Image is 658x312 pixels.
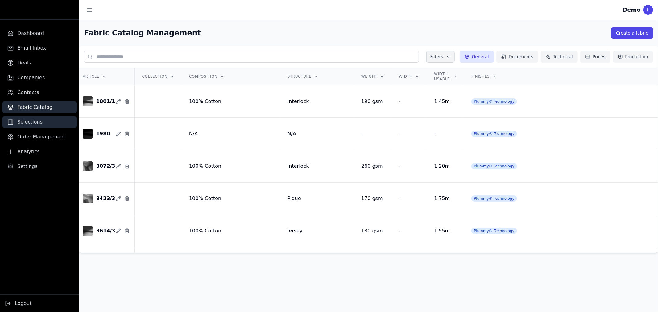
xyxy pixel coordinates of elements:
button: Edit [115,195,122,202]
span: Plummy® Technology [471,131,517,137]
span: Plummy® Technology [471,195,517,202]
div: Composition [189,74,273,79]
span: Analytics [17,148,40,155]
span: - [399,131,401,137]
span: Logout [15,300,32,307]
span: 190 gsm [361,98,383,104]
div: Structure [288,74,346,79]
span: N/A [288,131,296,137]
span: 100% Cotton [189,163,221,169]
div: 1980 [96,131,110,137]
span: 1.55 m [434,228,450,234]
span: 100% Cotton [189,98,221,104]
button: Create a fabric [611,27,653,39]
span: Selections [17,118,43,126]
a: Fabric Catalog [2,101,77,113]
a: Analytics [2,146,77,158]
img: 1980 [83,129,93,139]
button: Delete [123,195,131,202]
div: Width Usable [434,72,457,81]
button: Technical [541,51,578,63]
img: 1801/1 [83,96,93,106]
span: 1.75 m [434,195,450,201]
span: Jersey [288,228,303,234]
button: Filters [426,51,455,63]
span: Fabric Catalog [17,104,52,111]
span: Email Inbox [17,44,46,52]
span: 170 gsm [361,195,383,201]
button: Edit [115,98,122,105]
button: General [460,51,494,63]
span: Plummy® Technology [471,228,517,234]
a: Contacts [2,86,77,99]
div: 3423/3 [96,195,112,202]
div: Collection [142,74,174,79]
div: 3072/3 [96,163,112,169]
div: 3614/3 [96,228,112,234]
button: Delete [123,98,131,105]
div: Weight [361,74,384,79]
span: Deals [17,59,31,67]
span: Plummy® Technology [471,98,517,105]
img: 3423/3 [83,194,93,203]
button: Delete [123,130,131,138]
img: 3072/3 [83,161,93,171]
span: 100% Cotton [189,228,221,234]
button: Toggle sidebar [84,4,95,15]
span: Interlock [288,98,309,104]
span: Contacts [17,89,39,96]
a: Email Inbox [2,42,77,54]
a: Deals [2,57,77,69]
button: Edit [115,227,122,235]
span: Interlock [288,163,309,169]
span: Plummy® Technology [471,163,517,169]
span: - [399,195,401,201]
a: Dashboard [2,27,77,39]
div: 1801/1 [96,98,112,105]
button: Edit [115,130,122,138]
span: Order Management [17,133,65,141]
span: Dashboard [17,30,44,37]
div: Article [83,74,131,79]
button: Delete [123,162,131,170]
button: Logout [5,300,32,307]
button: Delete [123,227,131,235]
span: - [399,163,401,169]
button: Documents [496,51,538,63]
h1: Fabric Catalog Management [84,28,201,38]
a: Settings [2,160,77,173]
span: - [434,131,436,137]
div: Demo [623,6,641,14]
div: Width [399,74,419,79]
span: - [361,131,363,137]
span: N/A [189,131,198,137]
button: Prices [580,51,610,63]
span: 1.45 m [434,98,450,104]
span: Settings [17,163,38,170]
span: 180 gsm [361,228,383,234]
span: 100% Cotton [189,195,221,201]
a: Selections [2,116,77,128]
span: - [399,228,401,234]
span: - [399,98,401,104]
span: Companies [17,74,45,81]
a: Order Management [2,131,77,143]
div: L [643,5,653,15]
span: Pique [288,195,301,201]
span: 260 gsm [361,163,383,169]
span: 1.20 m [434,163,450,169]
button: Production [613,51,653,63]
button: Edit [115,162,122,170]
a: Companies [2,72,77,84]
img: 3614/3 [83,226,93,236]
